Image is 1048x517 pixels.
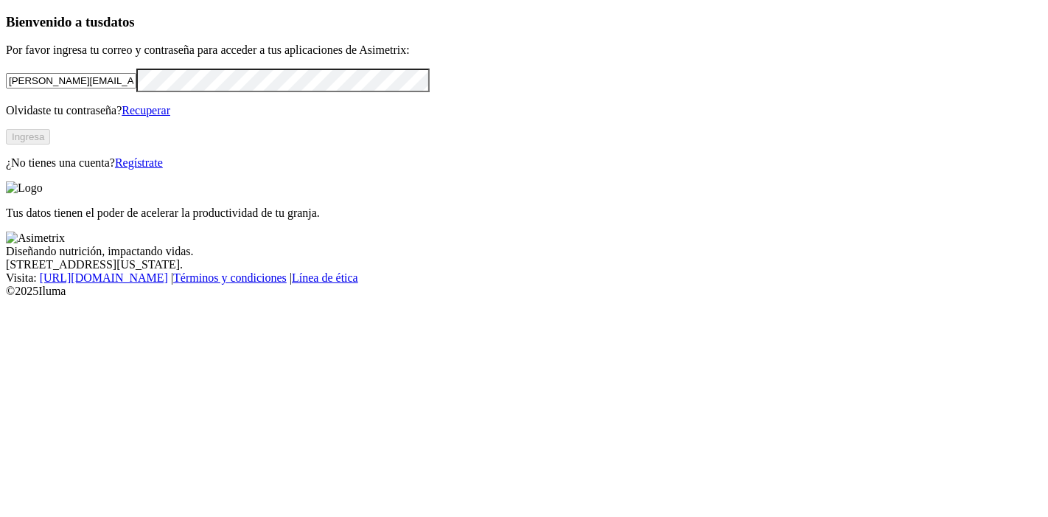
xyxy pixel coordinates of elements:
p: Olvidaste tu contraseña? [6,104,1042,117]
p: Tus datos tienen el poder de acelerar la productividad de tu granja. [6,207,1042,220]
p: Por favor ingresa tu correo y contraseña para acceder a tus aplicaciones de Asimetrix: [6,44,1042,57]
div: Diseñando nutrición, impactando vidas. [6,245,1042,258]
div: © 2025 Iluma [6,285,1042,298]
h3: Bienvenido a tus [6,14,1042,30]
a: [URL][DOMAIN_NAME] [40,271,168,284]
span: datos [103,14,135,30]
img: Asimetrix [6,232,65,245]
a: Recuperar [122,104,170,117]
a: Regístrate [115,156,163,169]
p: ¿No tienes una cuenta? [6,156,1042,170]
div: [STREET_ADDRESS][US_STATE]. [6,258,1042,271]
button: Ingresa [6,129,50,145]
img: Logo [6,181,43,195]
a: Línea de ética [292,271,358,284]
input: Tu correo [6,73,136,89]
a: Términos y condiciones [173,271,287,284]
div: Visita : | | [6,271,1042,285]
